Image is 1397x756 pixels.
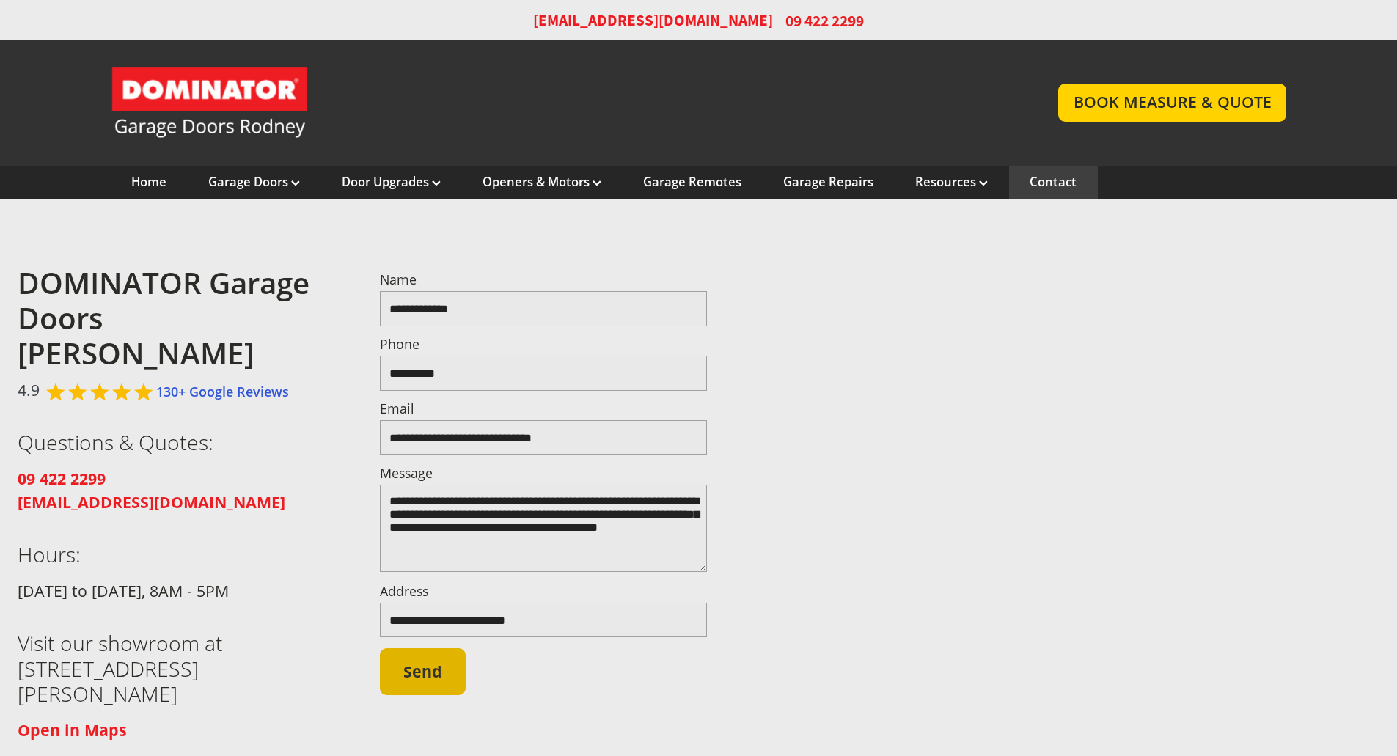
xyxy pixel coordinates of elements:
[18,430,345,455] h3: Questions & Quotes:
[380,467,708,480] label: Message
[18,265,345,372] h2: DOMINATOR Garage Doors [PERSON_NAME]
[18,719,127,741] strong: Open in Maps
[18,579,345,603] p: [DATE] to [DATE], 8AM - 5PM
[380,338,708,351] label: Phone
[1058,84,1286,121] a: BOOK MEASURE & QUOTE
[18,469,106,489] a: 09 422 2299
[533,10,773,32] a: [EMAIL_ADDRESS][DOMAIN_NAME]
[18,631,345,706] h3: Visit our showroom at [STREET_ADDRESS][PERSON_NAME]
[18,542,345,567] h3: Hours:
[156,383,289,400] a: 130+ Google Reviews
[380,403,708,416] label: Email
[208,174,300,190] a: Garage Doors
[18,378,40,402] span: 4.9
[785,10,864,32] span: 09 422 2299
[131,174,166,190] a: Home
[18,468,106,489] strong: 09 422 2299
[643,174,741,190] a: Garage Remotes
[380,585,708,598] label: Address
[18,720,127,741] a: Open in Maps
[18,492,285,513] a: [EMAIL_ADDRESS][DOMAIN_NAME]
[783,174,873,190] a: Garage Repairs
[915,174,988,190] a: Resources
[1030,174,1077,190] a: Contact
[483,174,601,190] a: Openers & Motors
[342,174,441,190] a: Door Upgrades
[380,648,466,695] button: Send
[18,491,285,513] strong: [EMAIL_ADDRESS][DOMAIN_NAME]
[380,274,708,287] label: Name
[46,382,156,402] div: Rated 4.9 out of 5,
